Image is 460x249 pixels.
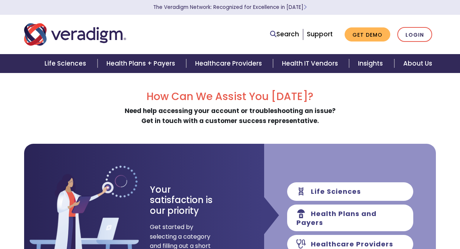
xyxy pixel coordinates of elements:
[186,54,273,73] a: Healthcare Providers
[303,4,307,11] span: Learn More
[394,54,441,73] a: About Us
[36,54,97,73] a: Life Sciences
[24,22,126,47] img: Veradigm logo
[345,27,390,42] a: Get Demo
[270,29,299,39] a: Search
[397,27,432,42] a: Login
[24,90,436,103] h2: How Can We Assist You [DATE]?
[153,4,307,11] a: The Veradigm Network: Recognized for Excellence in [DATE]Learn More
[307,30,333,39] a: Support
[273,54,349,73] a: Health IT Vendors
[98,54,186,73] a: Health Plans + Payers
[125,106,336,125] strong: Need help accessing your account or troubleshooting an issue? Get in touch with a customer succes...
[349,54,394,73] a: Insights
[150,185,226,216] h3: Your satisfaction is our priority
